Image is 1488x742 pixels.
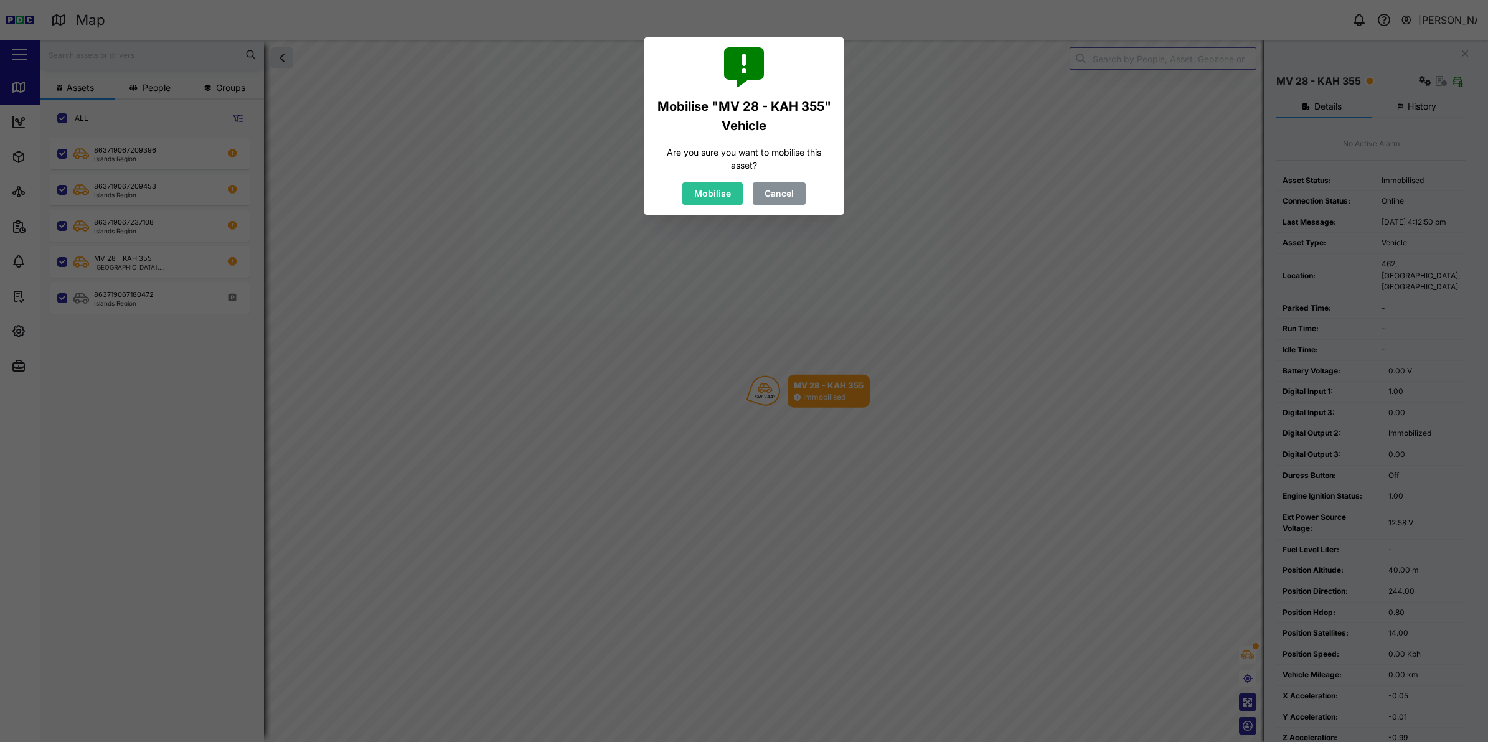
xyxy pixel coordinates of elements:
span: Cancel [765,183,794,204]
div: Mobilise "MV 28 - KAH 355" Vehicle [654,97,834,136]
div: Are you sure you want to mobilise this asset? [654,146,834,172]
button: Mobilise [682,182,743,205]
button: Cancel [753,182,806,205]
span: Mobilise [694,183,731,204]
